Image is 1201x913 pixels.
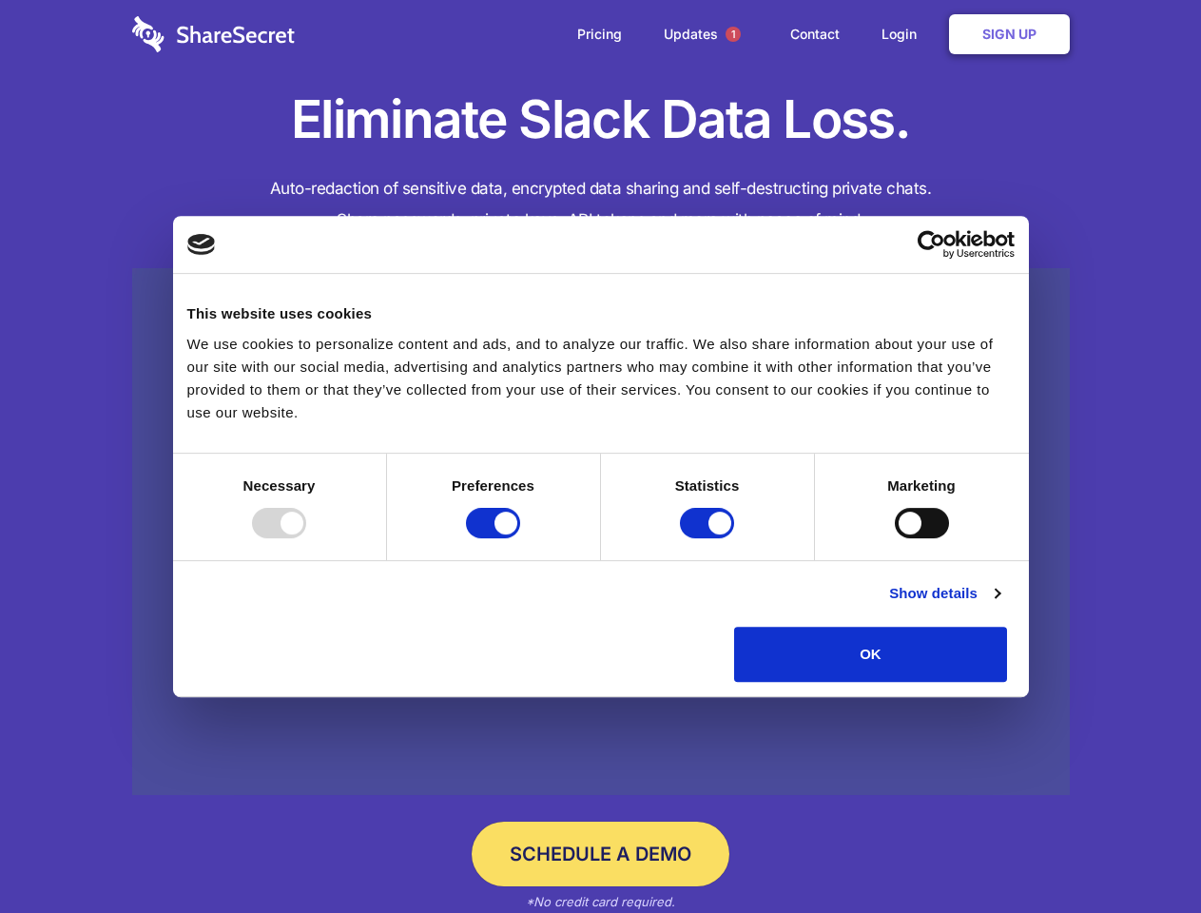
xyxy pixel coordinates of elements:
span: 1 [726,27,741,42]
a: Contact [771,5,859,64]
a: Login [862,5,945,64]
a: Pricing [558,5,641,64]
a: Show details [889,582,999,605]
div: We use cookies to personalize content and ads, and to analyze our traffic. We also share informat... [187,333,1015,424]
a: Schedule a Demo [472,822,729,886]
a: Sign Up [949,14,1070,54]
h4: Auto-redaction of sensitive data, encrypted data sharing and self-destructing private chats. Shar... [132,173,1070,236]
strong: Preferences [452,477,534,494]
em: *No credit card required. [526,894,675,909]
img: logo [187,234,216,255]
strong: Statistics [675,477,740,494]
strong: Marketing [887,477,956,494]
img: logo-wordmark-white-trans-d4663122ce5f474addd5e946df7df03e33cb6a1c49d2221995e7729f52c070b2.svg [132,16,295,52]
div: This website uses cookies [187,302,1015,325]
strong: Necessary [243,477,316,494]
a: Wistia video thumbnail [132,268,1070,796]
button: OK [734,627,1007,682]
h1: Eliminate Slack Data Loss. [132,86,1070,154]
a: Usercentrics Cookiebot - opens in a new window [848,230,1015,259]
